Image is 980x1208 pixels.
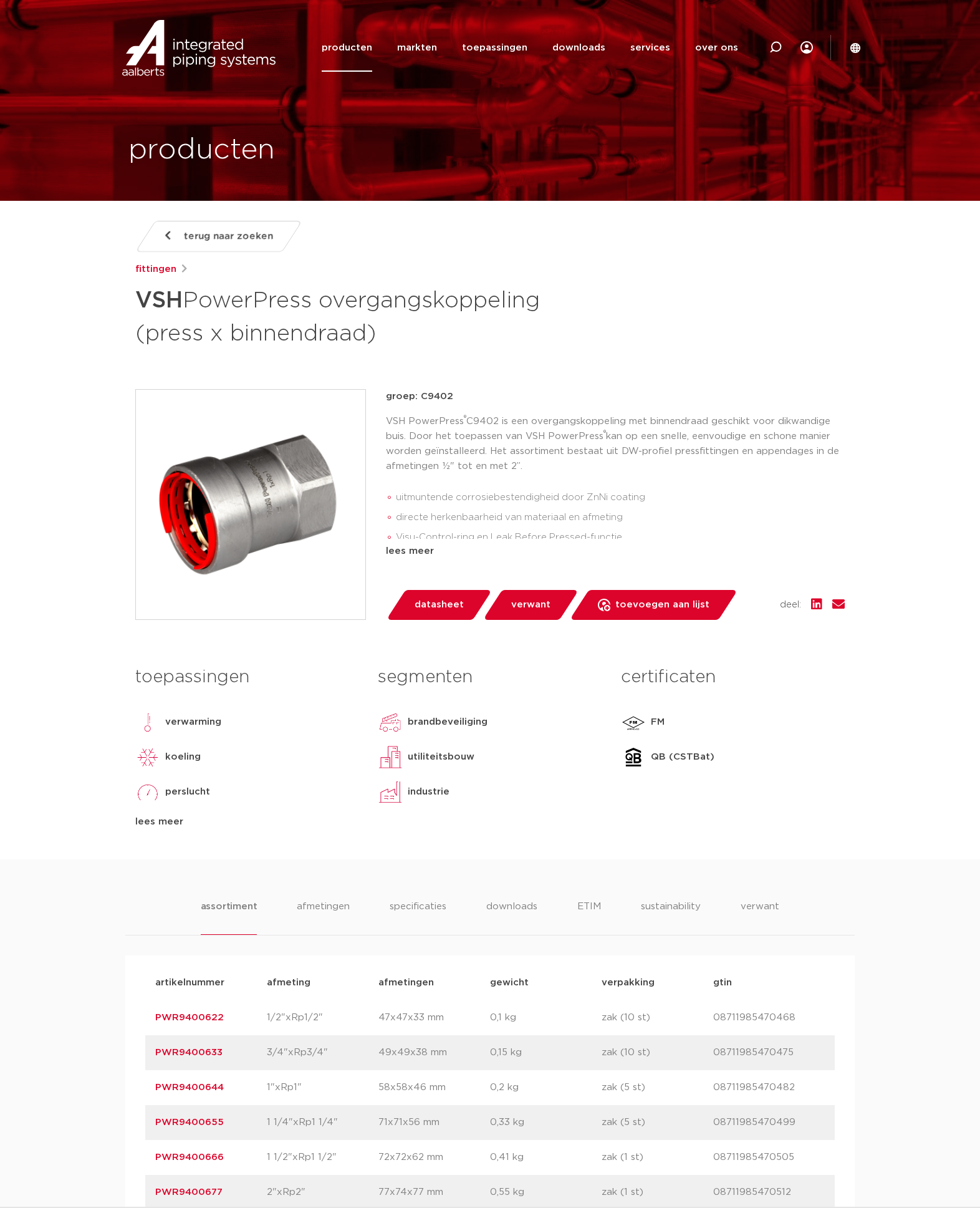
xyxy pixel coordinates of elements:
p: zak (10 st) [602,1010,713,1025]
p: 0,33 kg [490,1115,602,1130]
p: 0,55 kg [490,1185,602,1200]
p: 1"xRp1" [267,1080,378,1095]
p: 0,1 kg [490,1010,602,1025]
span: verwant [511,595,550,615]
a: producten [322,24,372,72]
li: specificaties [390,899,446,935]
img: FM [621,710,646,735]
p: 08711985470475 [713,1045,825,1060]
p: zak (5 st) [602,1080,713,1095]
p: artikelnummer [155,975,267,990]
a: toepassingen [462,24,527,72]
p: afmeting [267,975,378,990]
a: PWR9400633 [155,1048,223,1057]
p: 1 1/4"xRp1 1/4" [267,1115,378,1130]
p: 08711985470505 [713,1150,825,1165]
a: fittingen [135,262,176,277]
a: datasheet [386,590,492,620]
p: brandbeveiliging [408,715,488,730]
p: zak (1 st) [602,1185,713,1200]
div: lees meer [135,814,359,829]
p: gtin [713,975,825,990]
p: zak (1 st) [602,1150,713,1165]
sup: ® [603,430,606,437]
img: perslucht [135,780,160,805]
p: 08711985470512 [713,1185,825,1200]
p: 08711985470482 [713,1080,825,1095]
img: QB (CSTBat) [621,745,646,770]
p: utiliteitsbouw [408,750,474,765]
img: brandbeveiliging [378,710,403,735]
h3: toepassingen [135,665,359,690]
p: QB (CSTBat) [651,750,714,765]
p: afmetingen [378,975,490,990]
li: verwant [741,899,779,935]
a: markten [397,24,437,72]
span: toevoegen aan lijst [615,595,709,615]
a: terug naar zoeken [135,221,302,252]
p: verwarming [165,715,221,730]
p: 71x71x56 mm [378,1115,490,1130]
nav: Menu [322,24,738,72]
li: Visu-Control-ring en Leak Before Pressed-functie [396,528,845,548]
p: 47x47x33 mm [378,1010,490,1025]
p: 3/4"xRp3/4" [267,1045,378,1060]
h3: segmenten [378,665,602,690]
span: deel: [780,597,801,612]
p: 77x74x77 mm [378,1185,490,1200]
p: zak (5 st) [602,1115,713,1130]
li: directe herkenbaarheid van materiaal en afmeting [396,508,845,528]
h1: producten [128,130,275,170]
img: Product Image for VSH PowerPress overgangskoppeling (press x binnendraad) [136,390,365,619]
li: assortiment [201,899,257,935]
a: PWR9400677 [155,1187,223,1197]
sup: ® [464,415,466,422]
p: koeling [165,750,201,765]
a: PWR9400666 [155,1152,224,1162]
p: 72x72x62 mm [378,1150,490,1165]
img: koeling [135,745,160,770]
p: 1 1/2"xRp1 1/2" [267,1150,378,1165]
p: 0,41 kg [490,1150,602,1165]
p: 49x49x38 mm [378,1045,490,1060]
a: over ons [695,24,738,72]
span: terug naar zoeken [184,226,273,246]
li: uitmuntende corrosiebestendigheid door ZnNi coating [396,488,845,508]
li: afmetingen [297,899,350,935]
h3: certificaten [621,665,845,690]
p: verpakking [602,975,713,990]
a: PWR9400655 [155,1118,224,1127]
p: FM [651,715,665,730]
h1: PowerPress overgangskoppeling (press x binnendraad) [135,282,603,349]
p: zak (10 st) [602,1045,713,1060]
img: utiliteitsbouw [378,745,403,770]
div: lees meer [386,544,845,559]
p: 1/2"xRp1/2" [267,1010,378,1025]
p: groep: C9402 [386,389,845,404]
p: perslucht [165,785,210,800]
a: downloads [552,24,605,72]
p: 0,2 kg [490,1080,602,1095]
p: 08711985470468 [713,1010,825,1025]
strong: VSH [135,289,183,312]
p: gewicht [490,975,602,990]
a: verwant [483,590,579,620]
p: industrie [408,785,449,800]
p: 58x58x46 mm [378,1080,490,1095]
p: VSH PowerPress C9402 is een overgangskoppeling met binnendraad geschikt voor dikwandige buis. Doo... [386,414,845,474]
a: PWR9400644 [155,1083,224,1092]
li: ETIM [577,899,601,935]
a: PWR9400622 [155,1013,224,1022]
p: 0,15 kg [490,1045,602,1060]
li: downloads [486,899,537,935]
img: verwarming [135,710,160,735]
img: industrie [378,780,403,805]
a: services [630,24,670,72]
p: 2"xRp2" [267,1185,378,1200]
span: datasheet [415,595,464,615]
p: 08711985470499 [713,1115,825,1130]
li: sustainability [641,899,701,935]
